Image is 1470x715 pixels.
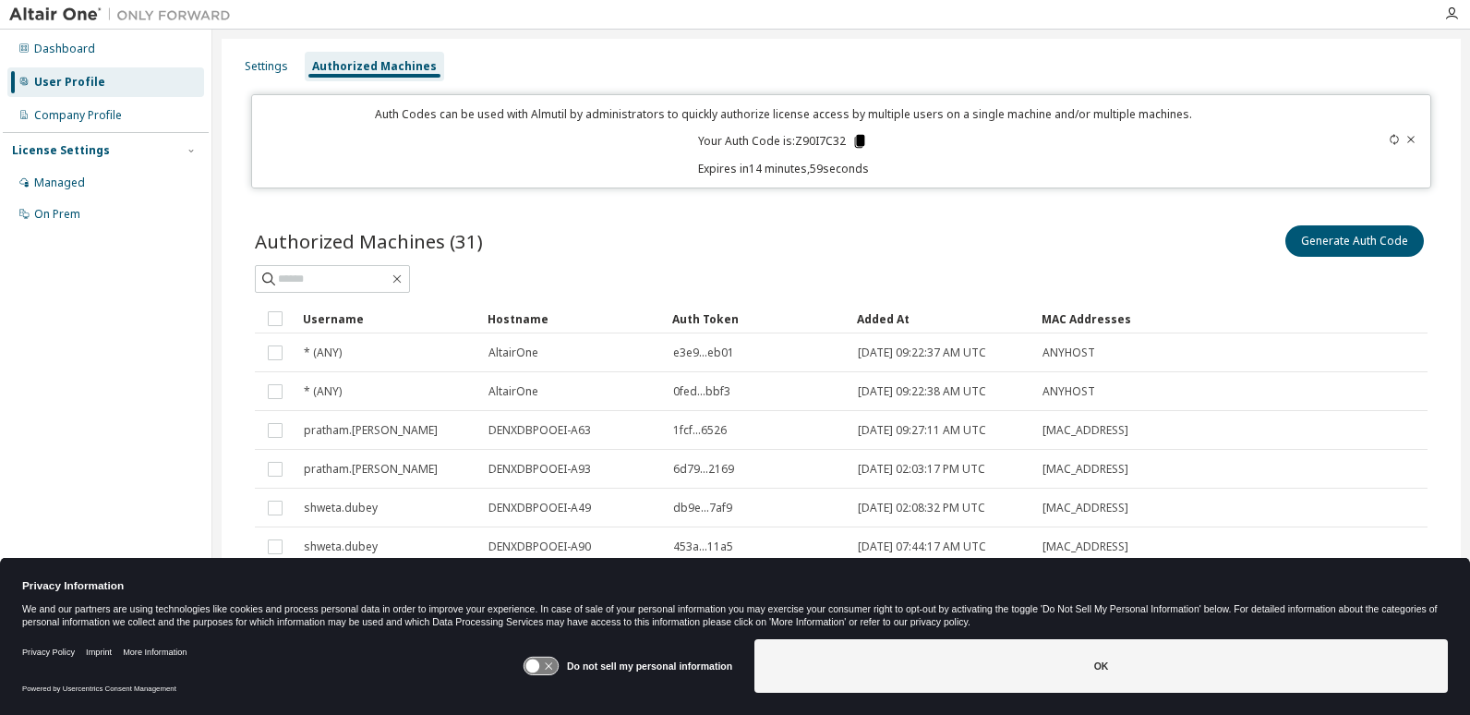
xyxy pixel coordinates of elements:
span: [MAC_ADDRESS] [1042,539,1128,554]
img: Altair One [9,6,240,24]
div: Auth Token [672,304,842,333]
div: User Profile [34,75,105,90]
span: [MAC_ADDRESS] [1042,423,1128,438]
p: Your Auth Code is: Z90I7C32 [698,133,868,150]
span: 6d79...2169 [673,462,734,477]
div: Authorized Machines [312,59,437,74]
span: 453a...11a5 [673,539,733,554]
span: db9e...7af9 [673,501,732,515]
span: shweta.dubey [304,539,378,554]
div: Username [303,304,473,333]
span: shweta.dubey [304,501,378,515]
span: 1fcf...6526 [673,423,727,438]
span: pratham.[PERSON_NAME] [304,423,438,438]
span: 0fed...bbf3 [673,384,730,399]
span: * (ANY) [304,384,342,399]
span: [DATE] 02:03:17 PM UTC [858,462,985,477]
div: Managed [34,176,85,190]
span: [MAC_ADDRESS] [1042,501,1128,515]
div: Company Profile [34,108,122,123]
span: DENXDBPOOEI-A93 [488,462,591,477]
div: Dashboard [34,42,95,56]
span: DENXDBPOOEI-A49 [488,501,591,515]
span: DENXDBPOOEI-A90 [488,539,591,554]
span: AltairOne [488,384,538,399]
span: AltairOne [488,345,538,360]
p: Expires in 14 minutes, 59 seconds [263,161,1304,176]
span: * (ANY) [304,345,342,360]
span: [DATE] 09:22:37 AM UTC [858,345,986,360]
span: [DATE] 07:44:17 AM UTC [858,539,986,554]
div: Added At [857,304,1027,333]
p: Auth Codes can be used with Almutil by administrators to quickly authorize license access by mult... [263,106,1304,122]
span: pratham.[PERSON_NAME] [304,462,438,477]
div: Settings [245,59,288,74]
span: e3e9...eb01 [673,345,734,360]
div: Hostname [488,304,657,333]
span: [DATE] 09:22:38 AM UTC [858,384,986,399]
span: DENXDBPOOEI-A63 [488,423,591,438]
div: License Settings [12,143,110,158]
span: [MAC_ADDRESS] [1042,462,1128,477]
button: Generate Auth Code [1285,225,1424,257]
span: Authorized Machines (31) [255,228,483,254]
span: ANYHOST [1042,345,1095,360]
div: On Prem [34,207,80,222]
div: MAC Addresses [1042,304,1224,333]
span: [DATE] 09:27:11 AM UTC [858,423,986,438]
span: [DATE] 02:08:32 PM UTC [858,501,985,515]
span: ANYHOST [1042,384,1095,399]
